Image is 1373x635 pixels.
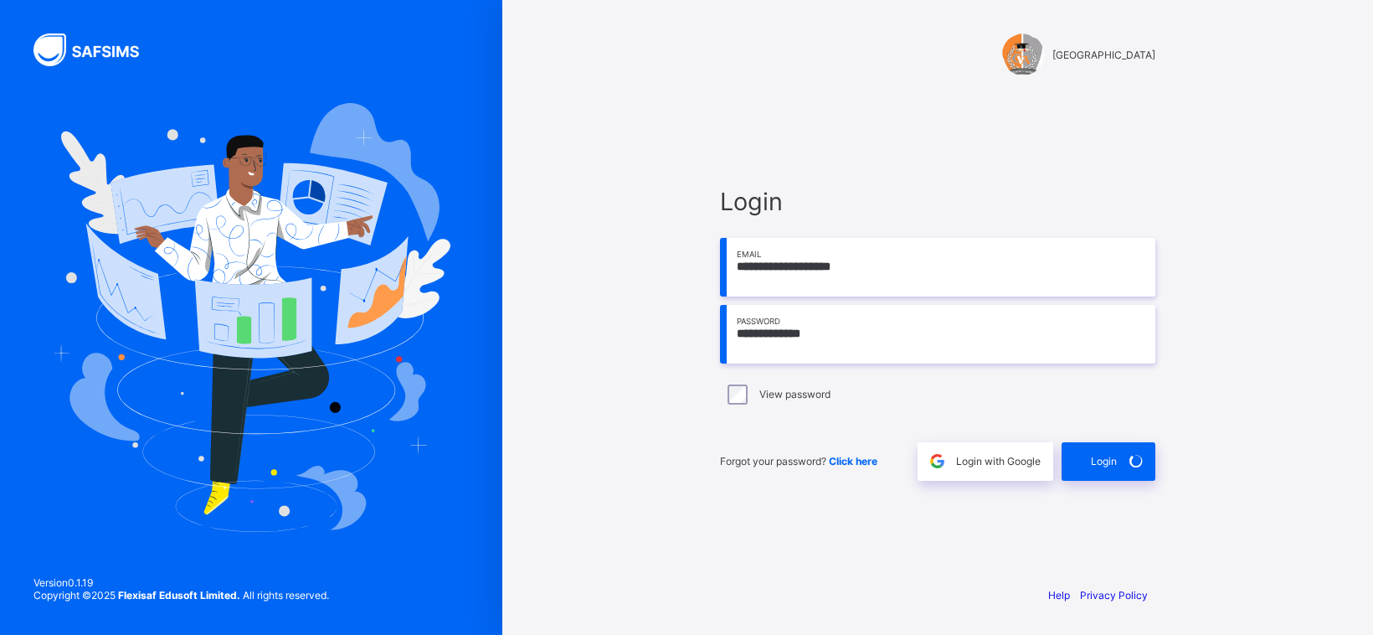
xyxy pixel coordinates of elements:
[829,455,877,467] a: Click here
[33,576,329,589] span: Version 0.1.19
[33,34,159,66] img: SAFSIMS Logo
[1048,589,1070,601] a: Help
[720,455,877,467] span: Forgot your password?
[759,388,830,400] label: View password
[1080,589,1148,601] a: Privacy Policy
[956,455,1041,467] span: Login with Google
[52,103,450,532] img: Hero Image
[118,589,240,601] strong: Flexisaf Edusoft Limited.
[1052,49,1155,61] span: [GEOGRAPHIC_DATA]
[33,589,329,601] span: Copyright © 2025 All rights reserved.
[928,452,947,471] img: google.396cfc9801f0270233282035f929180a.svg
[1091,455,1117,467] span: Login
[720,187,1155,216] span: Login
